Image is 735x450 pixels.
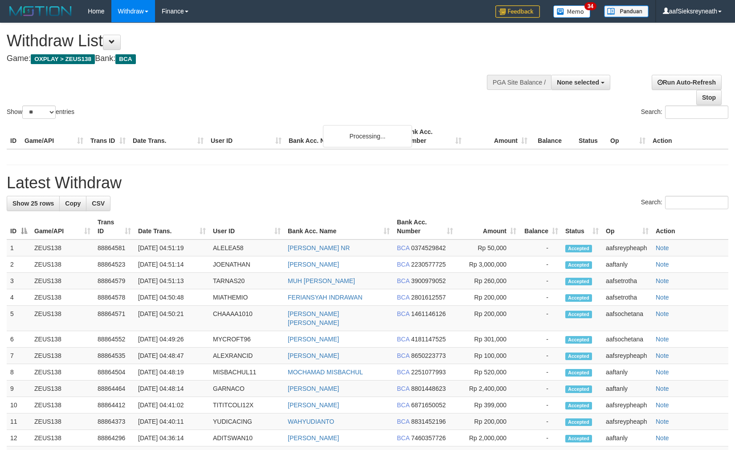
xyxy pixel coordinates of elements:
[641,105,728,119] label: Search:
[135,239,209,256] td: [DATE] 04:51:19
[209,256,284,273] td: JOENATHAN
[649,124,728,149] th: Action
[520,397,562,414] td: -
[656,294,669,301] a: Note
[457,381,520,397] td: Rp 2,400,000
[288,369,363,376] a: MOCHAMAD MISBACHUL
[288,352,339,359] a: [PERSON_NAME]
[487,75,551,90] div: PGA Site Balance /
[285,124,399,149] th: Bank Acc. Name
[602,214,652,239] th: Op: activate to sort column ascending
[665,105,728,119] input: Search:
[565,261,592,269] span: Accepted
[288,277,355,284] a: MUH [PERSON_NAME]
[94,256,135,273] td: 88864523
[135,273,209,289] td: [DATE] 04:51:13
[457,397,520,414] td: Rp 399,000
[7,239,31,256] td: 1
[135,214,209,239] th: Date Trans.: activate to sort column ascending
[94,381,135,397] td: 88864464
[565,402,592,409] span: Accepted
[135,397,209,414] td: [DATE] 04:41:02
[656,310,669,317] a: Note
[411,310,446,317] span: Copy 1461146126 to clipboard
[7,414,31,430] td: 11
[7,196,60,211] a: Show 25 rows
[457,414,520,430] td: Rp 200,000
[284,214,393,239] th: Bank Acc. Name: activate to sort column ascending
[531,124,575,149] th: Balance
[457,364,520,381] td: Rp 520,000
[288,310,339,326] a: [PERSON_NAME] [PERSON_NAME]
[565,385,592,393] span: Accepted
[7,256,31,273] td: 2
[135,414,209,430] td: [DATE] 04:40:11
[411,261,446,268] span: Copy 2230577725 to clipboard
[562,214,602,239] th: Status: activate to sort column ascending
[656,369,669,376] a: Note
[565,435,592,442] span: Accepted
[565,418,592,426] span: Accepted
[399,124,465,149] th: Bank Acc. Number
[7,105,74,119] label: Show entries
[602,348,652,364] td: aafsreypheaph
[411,294,446,301] span: Copy 2801612557 to clipboard
[602,256,652,273] td: aaftanly
[135,289,209,306] td: [DATE] 04:50:48
[652,214,728,239] th: Action
[565,245,592,252] span: Accepted
[135,306,209,331] td: [DATE] 04:50:21
[22,105,56,119] select: Showentries
[575,124,607,149] th: Status
[94,414,135,430] td: 88864373
[607,124,649,149] th: Op
[94,364,135,381] td: 88864504
[288,385,339,392] a: [PERSON_NAME]
[656,336,669,343] a: Note
[397,261,409,268] span: BCA
[94,331,135,348] td: 88864552
[288,244,350,251] a: [PERSON_NAME] NR
[209,331,284,348] td: MYCROFT96
[411,277,446,284] span: Copy 3900979052 to clipboard
[520,239,562,256] td: -
[209,289,284,306] td: MIATHEMIO
[602,364,652,381] td: aaftanly
[602,430,652,446] td: aaftanly
[288,336,339,343] a: [PERSON_NAME]
[584,2,596,10] span: 34
[135,430,209,446] td: [DATE] 04:36:14
[520,430,562,446] td: -
[135,364,209,381] td: [DATE] 04:48:19
[12,200,54,207] span: Show 25 rows
[520,414,562,430] td: -
[565,311,592,318] span: Accepted
[7,331,31,348] td: 6
[411,418,446,425] span: Copy 8831452196 to clipboard
[457,289,520,306] td: Rp 200,000
[94,306,135,331] td: 88864571
[520,381,562,397] td: -
[565,369,592,377] span: Accepted
[7,381,31,397] td: 9
[397,434,409,442] span: BCA
[7,348,31,364] td: 7
[520,289,562,306] td: -
[135,348,209,364] td: [DATE] 04:48:47
[520,273,562,289] td: -
[656,352,669,359] a: Note
[31,54,95,64] span: OXPLAY > ZEUS138
[31,414,94,430] td: ZEUS138
[86,196,110,211] a: CSV
[94,397,135,414] td: 88864412
[92,200,105,207] span: CSV
[31,214,94,239] th: Game/API: activate to sort column ascending
[288,418,334,425] a: WAHYUDIANTO
[411,369,446,376] span: Copy 2251077993 to clipboard
[565,336,592,344] span: Accepted
[411,385,446,392] span: Copy 8801448623 to clipboard
[135,331,209,348] td: [DATE] 04:49:26
[411,434,446,442] span: Copy 7460357726 to clipboard
[457,273,520,289] td: Rp 260,000
[288,261,339,268] a: [PERSON_NAME]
